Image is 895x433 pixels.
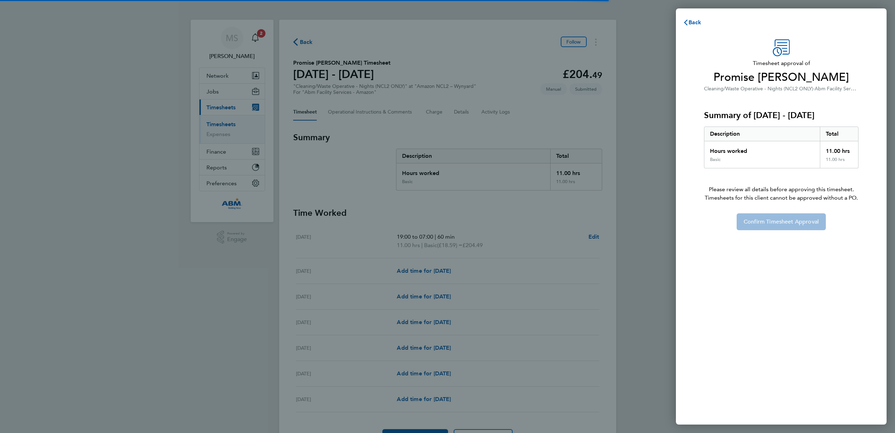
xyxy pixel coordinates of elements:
[704,86,813,92] span: Cleaning/Waste Operative - Nights (NCL2 ONLY)
[704,70,858,84] span: Promise [PERSON_NAME]
[820,157,858,168] div: 11.00 hrs
[820,141,858,157] div: 11.00 hrs
[704,127,820,141] div: Description
[689,19,702,26] span: Back
[696,194,867,202] span: Timesheets for this client cannot be approved without a PO.
[710,157,720,162] div: Basic
[704,127,858,168] div: Summary of 16 - 22 Aug 2025
[820,127,858,141] div: Total
[704,141,820,157] div: Hours worked
[676,15,709,30] button: Back
[815,85,884,92] span: Abm Facility Services - Amazon
[696,168,867,202] p: Please review all details before approving this timesheet.
[704,59,858,67] span: Timesheet approval of
[704,110,858,121] h3: Summary of [DATE] - [DATE]
[813,86,815,92] span: ·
